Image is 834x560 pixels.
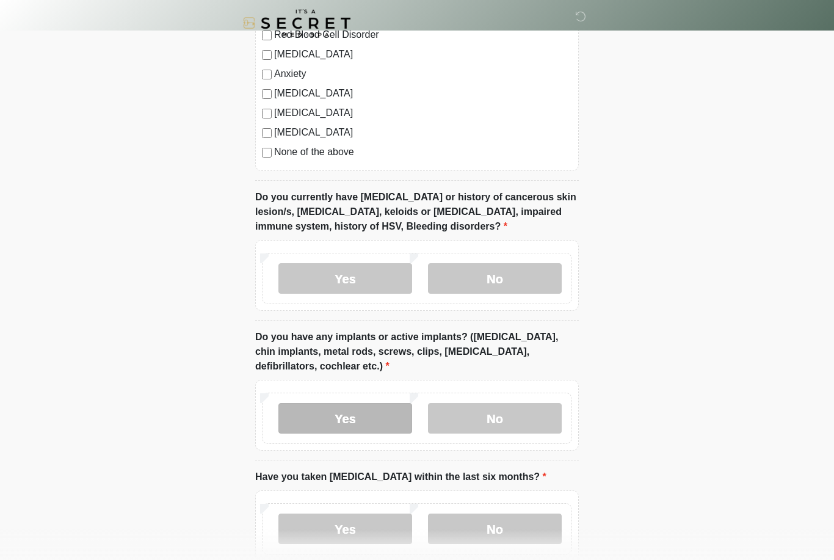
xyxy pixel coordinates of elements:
label: Anxiety [274,67,572,81]
label: [MEDICAL_DATA] [274,47,572,62]
label: Do you have any implants or active implants? ([MEDICAL_DATA], chin implants, metal rods, screws, ... [255,330,579,374]
input: [MEDICAL_DATA] [262,50,272,60]
label: Yes [278,263,412,294]
label: Yes [278,403,412,434]
input: Anxiety [262,70,272,79]
input: None of the above [262,148,272,158]
input: [MEDICAL_DATA] [262,89,272,99]
input: [MEDICAL_DATA] [262,109,272,118]
label: No [428,263,562,294]
label: [MEDICAL_DATA] [274,106,572,120]
label: No [428,403,562,434]
label: None of the above [274,145,572,159]
label: Have you taken [MEDICAL_DATA] within the last six months? [255,470,546,484]
img: It's A Secret Med Spa Logo [243,9,350,37]
label: Yes [278,514,412,544]
label: [MEDICAL_DATA] [274,125,572,140]
label: Do you currently have [MEDICAL_DATA] or history of cancerous skin lesion/s, [MEDICAL_DATA], keloi... [255,190,579,234]
label: No [428,514,562,544]
input: [MEDICAL_DATA] [262,128,272,138]
label: [MEDICAL_DATA] [274,86,572,101]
